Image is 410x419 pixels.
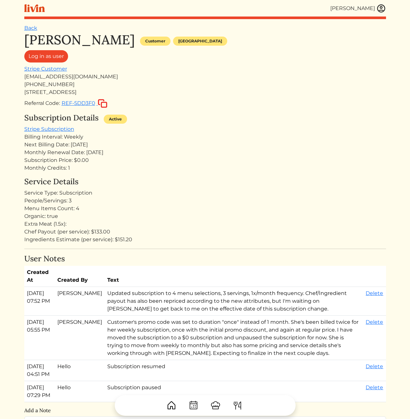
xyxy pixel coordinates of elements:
div: Extra Meat (1.5x): [24,220,386,228]
h1: [PERSON_NAME] [24,32,135,48]
div: Menu Items Count: 4 [24,205,386,212]
img: House-9bf13187bcbb5817f509fe5e7408150f90897510c4275e13d0d5fca38e0b5951.svg [166,400,177,411]
td: [PERSON_NAME] [55,287,105,316]
th: Text [105,266,363,287]
div: Ingredients Estimate (per service): $151.20 [24,236,386,243]
div: Monthly Credits: 1 [24,164,386,172]
h4: User Notes [24,254,386,264]
div: Monthly Renewal Date: [DATE] [24,149,386,156]
td: [DATE] 07:52 PM [24,287,55,316]
a: Delete [366,290,383,296]
a: Delete [366,384,383,391]
div: [GEOGRAPHIC_DATA] [173,37,227,46]
div: Organic: true [24,212,386,220]
a: Back [24,25,37,31]
td: Customer's promo code was set to duration "once" instead of 1 month. She's been billed twice for ... [105,316,363,360]
td: Subscription resumed [105,360,363,381]
div: [PERSON_NAME] [330,5,375,12]
span: REF-5DD3F0 [62,100,95,106]
a: Delete [366,319,383,325]
a: Stripe Subscription [24,126,74,132]
img: livin-logo-a0d97d1a881af30f6274990eb6222085a2533c92bbd1e4f22c21b4f0d0e3210c.svg [24,4,45,12]
div: Chef Payout (per service): $133.00 [24,228,386,236]
td: [DATE] 04:51 PM [24,360,55,381]
td: Hello [55,360,105,381]
h4: Service Details [24,177,386,187]
img: ChefHat-a374fb509e4f37eb0702ca99f5f64f3b6956810f32a249b33092029f8484b388.svg [210,400,221,411]
th: Created At [24,266,55,287]
h4: Subscription Details [24,113,99,123]
td: [DATE] 05:55 PM [24,316,55,360]
img: copy-c88c4d5ff2289bbd861d3078f624592c1430c12286b036973db34a3c10e19d95.svg [98,99,107,108]
td: Hello [55,381,105,402]
td: Updated subscription to 4 menu selections, 3 servings, 1x/month frequency. Chef/Ingredient payout... [105,287,363,316]
td: [PERSON_NAME] [55,316,105,360]
div: Subscription Price: $0.00 [24,156,386,164]
th: Created By [55,266,105,287]
div: People/Servings: 3 [24,197,386,205]
div: Active [104,115,127,124]
div: Customer [140,37,170,46]
a: Log in as user [24,50,68,62]
a: Delete [366,363,383,369]
img: CalendarDots-5bcf9d9080389f2a281d69619e1c85352834be518fbc73d9501aef674afc0d57.svg [188,400,199,411]
img: user_account-e6e16d2ec92f44fc35f99ef0dc9cddf60790bfa021a6ecb1c896eb5d2907b31c.svg [376,4,386,13]
div: [PHONE_NUMBER] [24,81,386,88]
td: [DATE] 07:29 PM [24,381,55,402]
td: Subscription paused [105,381,363,402]
button: REF-5DD3F0 [61,99,108,108]
span: Referral Code: [24,100,60,106]
div: Next Billing Date: [DATE] [24,141,386,149]
img: ForkKnife-55491504ffdb50bab0c1e09e7649658475375261d09fd45db06cec23bce548bf.svg [232,400,243,411]
div: Service Type: Subscription [24,189,386,197]
div: Billing Interval: Weekly [24,133,386,141]
div: [STREET_ADDRESS] [24,88,386,96]
div: [EMAIL_ADDRESS][DOMAIN_NAME] [24,73,386,81]
a: Stripe Customer [24,66,67,72]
